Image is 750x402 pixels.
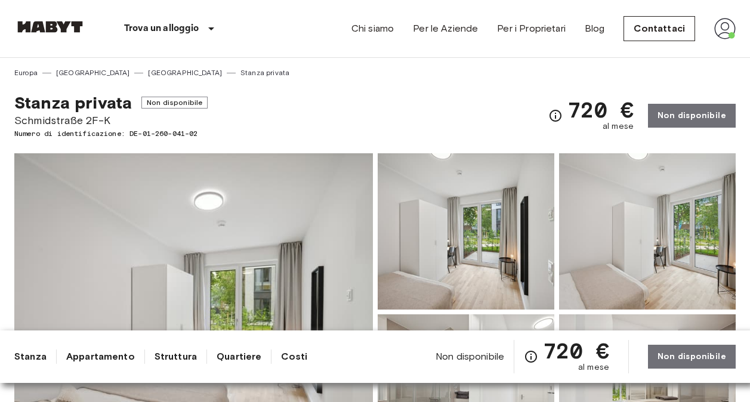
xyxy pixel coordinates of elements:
a: Blog [585,21,605,36]
a: [GEOGRAPHIC_DATA] [148,67,222,78]
a: Costi [281,350,307,364]
span: al mese [603,120,634,132]
span: Non disponibile [141,97,208,109]
span: 720 € [543,340,609,361]
a: Chi siamo [351,21,394,36]
span: Numero di identificazione: DE-01-260-041-02 [14,128,208,139]
span: Non disponibile [436,350,504,363]
a: Appartamento [66,350,135,364]
img: Picture of unit DE-01-260-041-02 [559,153,736,310]
a: Europa [14,67,38,78]
svg: Verifica i dettagli delle spese nella sezione 'Riassunto dei Costi'. Si prega di notare che gli s... [548,109,563,123]
p: Trova un alloggio [124,21,199,36]
img: avatar [714,18,736,39]
span: Stanza privata [14,92,132,113]
img: Habyt [14,21,86,33]
span: Schmidstraße 2F-K [14,113,208,128]
a: [GEOGRAPHIC_DATA] [56,67,130,78]
svg: Verifica i dettagli delle spese nella sezione 'Riassunto dei Costi'. Si prega di notare che gli s... [524,350,538,364]
a: Contattaci [624,16,695,41]
a: Per i Proprietari [497,21,566,36]
a: Per le Aziende [413,21,478,36]
a: Stanza privata [240,67,289,78]
a: Stanza [14,350,47,364]
img: Picture of unit DE-01-260-041-02 [378,153,554,310]
span: al mese [578,361,609,373]
span: 720 € [567,99,634,120]
a: Quartiere [217,350,261,364]
a: Struttura [155,350,197,364]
